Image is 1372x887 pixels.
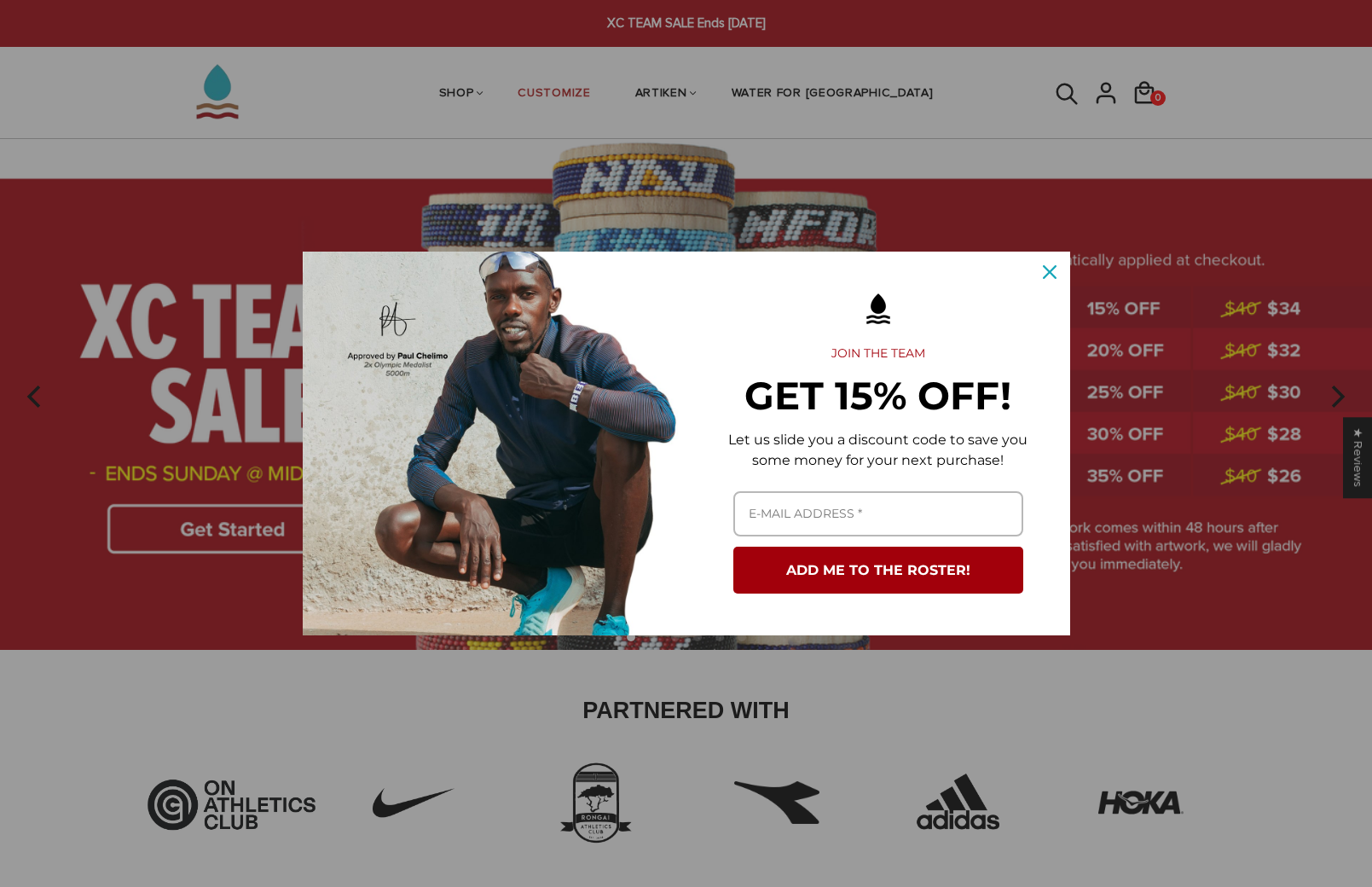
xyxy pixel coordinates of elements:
[744,372,1011,419] strong: GET 15% OFF!
[1029,252,1070,293] button: Close
[733,547,1023,594] button: ADD ME TO THE ROSTER!
[714,430,1043,471] p: Let us slide you a discount code to save you some money for your next purchase!
[1043,265,1056,279] svg: close icon
[733,491,1023,536] input: Email field
[714,346,1043,362] h2: JOIN THE TEAM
